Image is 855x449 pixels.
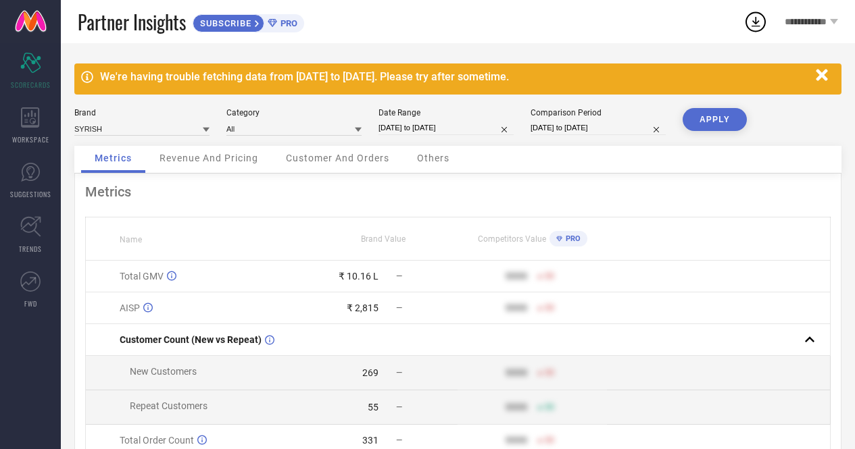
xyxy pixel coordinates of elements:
span: 50 [545,271,554,281]
span: Total Order Count [120,435,194,446]
div: 9999 [506,435,527,446]
div: 331 [362,435,378,446]
span: 50 [545,402,554,412]
div: 9999 [506,271,527,282]
span: Customer Count (New vs Repeat) [120,334,262,345]
span: PRO [562,234,581,243]
span: Total GMV [120,271,164,282]
div: ₹ 2,815 [347,302,378,313]
div: Date Range [378,108,514,117]
span: 50 [545,368,554,377]
div: Open download list [743,9,768,34]
span: New Customers [130,366,197,377]
span: SCORECARDS [11,80,51,90]
span: Name [120,235,142,244]
span: Customer And Orders [286,153,389,163]
div: Brand [74,108,210,117]
span: Partner Insights [78,8,186,36]
span: — [396,303,402,313]
div: 55 [368,402,378,413]
span: SUBSCRIBE [193,18,255,28]
div: 9999 [506,402,527,413]
div: ₹ 10.16 L [339,271,378,282]
span: Others [417,153,449,163]
span: — [396,402,402,412]
div: 269 [362,367,378,378]
span: Revenue And Pricing [160,153,258,163]
div: 9999 [506,367,527,378]
div: We're having trouble fetching data from [DATE] to [DATE]. Please try after sometime. [100,70,809,83]
span: 50 [545,435,554,445]
input: Select date range [378,121,514,135]
span: Brand Value [361,234,406,244]
span: AISP [120,302,140,313]
span: 50 [545,303,554,313]
div: 9999 [506,302,527,313]
span: — [396,271,402,281]
span: Repeat Customers [130,400,207,411]
span: — [396,368,402,377]
div: Comparison Period [531,108,666,117]
button: APPLY [683,108,747,131]
span: Competitors Value [478,234,546,244]
div: Category [226,108,362,117]
span: PRO [277,18,297,28]
span: FWD [24,298,37,309]
span: Metrics [95,153,132,163]
span: — [396,435,402,445]
input: Select comparison period [531,121,666,135]
div: Metrics [85,184,831,200]
span: TRENDS [19,244,42,254]
span: WORKSPACE [12,134,49,144]
a: SUBSCRIBEPRO [193,11,304,32]
span: SUGGESTIONS [10,189,51,199]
